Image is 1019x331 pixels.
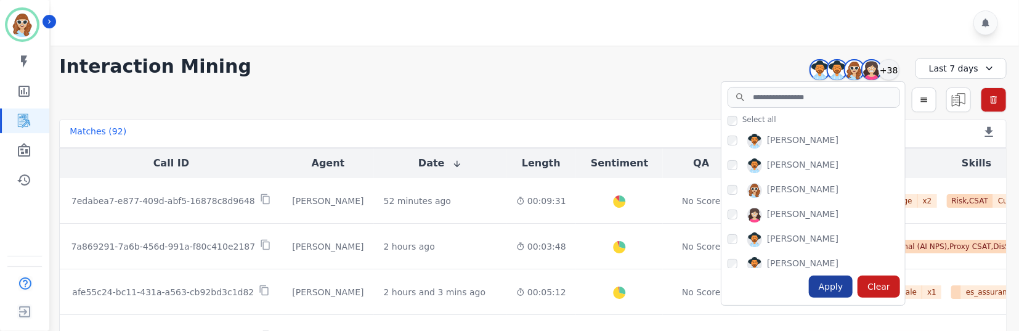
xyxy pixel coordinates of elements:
[292,240,363,253] div: [PERSON_NAME]
[767,134,838,149] div: [PERSON_NAME]
[70,125,126,142] div: Matches ( 92 )
[591,156,648,171] button: Sentiment
[384,286,486,298] div: 2 hours and 3 mins ago
[693,156,709,171] button: QA
[915,58,1007,79] div: Last 7 days
[767,158,838,173] div: [PERSON_NAME]
[72,286,254,298] p: afe55c24-bc11-431a-a563-cb92bd3c1d82
[858,276,900,298] div: Clear
[522,156,561,171] button: Length
[7,10,37,39] img: Bordered avatar
[809,276,853,298] div: Apply
[292,286,363,298] div: [PERSON_NAME]
[418,156,462,171] button: Date
[384,240,435,253] div: 2 hours ago
[516,286,566,298] div: 00:05:12
[962,156,991,171] button: Skills
[767,232,838,247] div: [PERSON_NAME]
[71,195,255,207] p: 7edabea7-e877-409d-abf5-16878c8d9648
[922,285,941,299] span: x 1
[312,156,345,171] button: Agent
[153,156,189,171] button: Call ID
[947,194,994,208] span: Risk,CSAT
[742,115,776,125] span: Select all
[918,194,937,208] span: x 2
[767,183,838,198] div: [PERSON_NAME]
[516,240,566,253] div: 00:03:48
[59,55,251,78] h1: Interaction Mining
[767,208,838,223] div: [PERSON_NAME]
[682,240,721,253] div: No Score
[71,240,255,253] p: 7a869291-7a6b-456d-991a-f80c410e2187
[682,286,721,298] div: No Score
[767,257,838,272] div: [PERSON_NAME]
[879,59,899,80] div: +38
[516,195,566,207] div: 00:09:31
[682,195,721,207] div: No Score
[292,195,363,207] div: [PERSON_NAME]
[384,195,451,207] div: 52 minutes ago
